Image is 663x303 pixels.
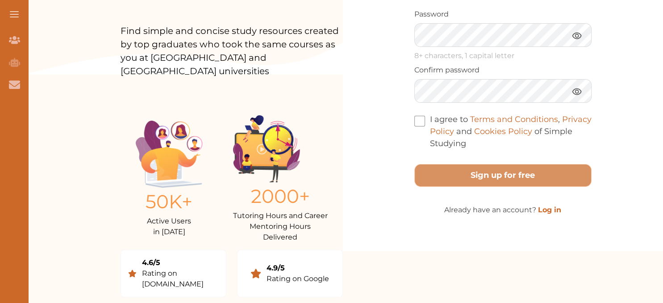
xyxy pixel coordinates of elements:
div: Rating on Google [267,274,329,284]
p: 8+ characters, 1 capital letter [414,50,592,61]
div: Rating on [DOMAIN_NAME] [142,268,219,290]
a: 4.9/5Rating on Google [237,250,343,297]
a: Terms and Conditions [470,114,558,124]
img: eye.3286bcf0.webp [571,86,582,97]
img: Group%201403.ccdcecb8.png [233,115,300,182]
p: Active Users in [DATE] [136,216,203,237]
img: eye.3286bcf0.webp [571,30,582,41]
p: 2000+ [233,182,328,210]
p: Already have an account? [414,205,592,215]
p: 50K+ [136,188,203,216]
div: 4.9/5 [267,263,329,274]
a: Cookies Policy [474,126,532,136]
img: Illustration.25158f3c.png [136,121,203,188]
p: Tutoring Hours and Career Mentoring Hours Delivered [233,210,328,243]
p: Confirm password [414,65,592,76]
label: I agree to , and of Simple Studying [414,114,592,150]
a: 4.6/5Rating on [DOMAIN_NAME] [121,250,226,297]
a: Log in [538,206,561,214]
button: Sign up for free [414,164,592,187]
p: Find simple and concise study resources created by top graduates who took the same courses as you... [121,10,343,92]
div: 4.6/5 [142,257,219,268]
p: Password [414,9,592,20]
